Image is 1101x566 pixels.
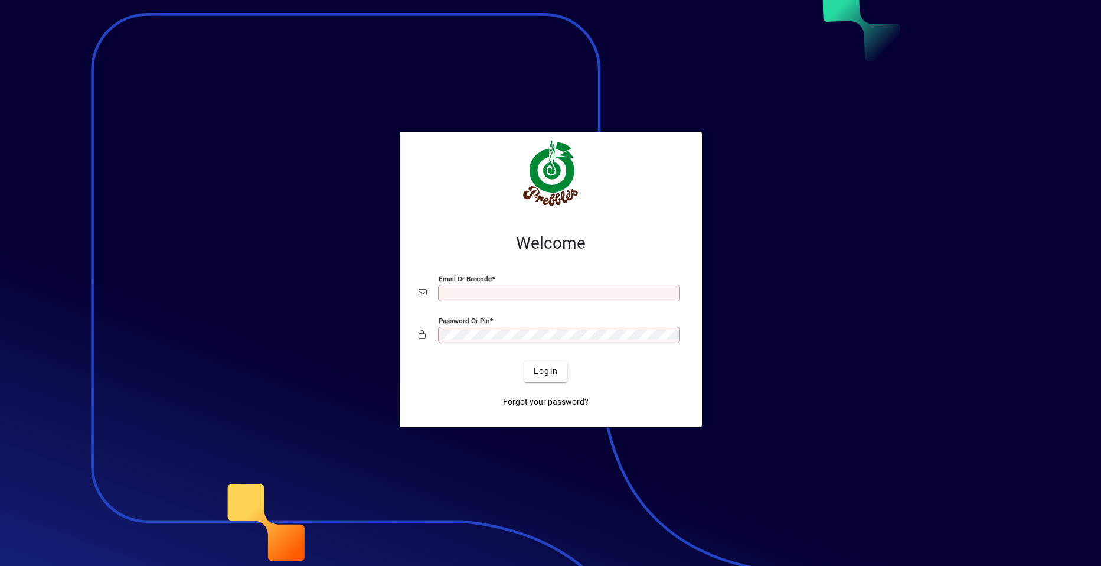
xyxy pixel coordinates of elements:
[524,361,567,382] button: Login
[503,396,589,408] span: Forgot your password?
[439,316,489,324] mat-label: Password or Pin
[419,233,683,253] h2: Welcome
[439,274,492,282] mat-label: Email or Barcode
[498,392,593,413] a: Forgot your password?
[534,365,558,378] span: Login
